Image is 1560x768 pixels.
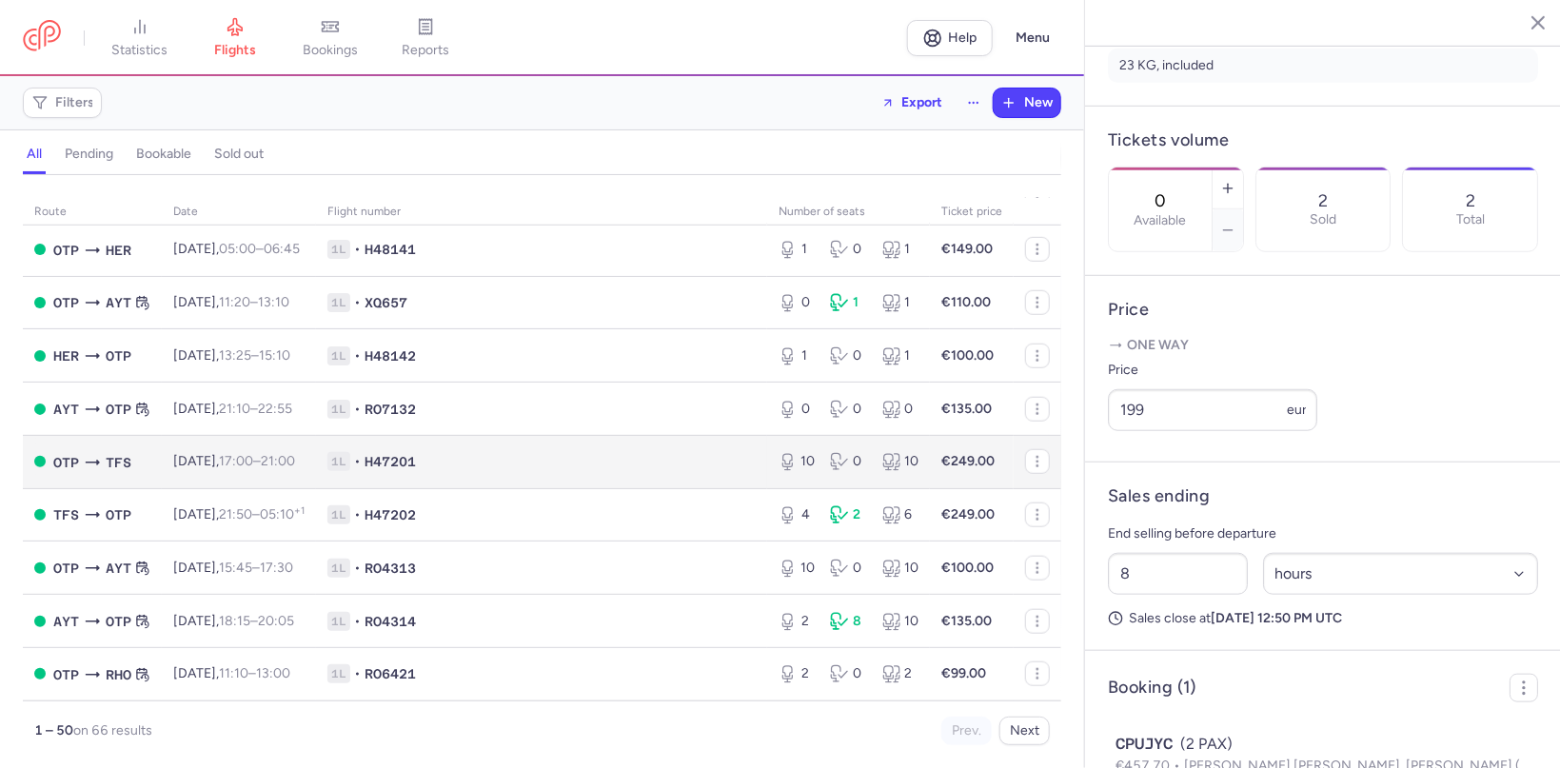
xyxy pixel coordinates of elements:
[941,294,991,310] strong: €110.00
[106,504,131,525] span: OTP
[260,506,305,522] time: 05:10
[779,452,815,471] div: 10
[882,505,918,524] div: 6
[219,401,250,417] time: 21:10
[65,146,113,163] h4: pending
[1466,191,1475,210] p: 2
[219,560,252,576] time: 15:45
[256,665,290,681] time: 13:00
[106,452,131,473] span: TFS
[73,722,152,738] span: on 66 results
[106,664,131,685] span: RHO
[378,17,473,59] a: reports
[882,559,918,578] div: 10
[327,505,350,524] span: 1L
[173,401,292,417] span: [DATE],
[1134,213,1186,228] label: Available
[219,241,300,257] span: –
[365,346,416,365] span: H48142
[258,294,289,310] time: 13:10
[327,240,350,259] span: 1L
[219,665,290,681] span: –
[941,665,986,681] strong: €99.00
[354,505,361,524] span: •
[1318,191,1328,210] p: 2
[173,613,294,629] span: [DATE],
[1004,20,1061,56] button: Menu
[173,665,290,681] span: [DATE],
[264,241,300,257] time: 06:45
[53,664,79,685] span: OTP
[219,241,256,257] time: 05:00
[830,293,866,312] div: 1
[219,665,248,681] time: 11:10
[830,559,866,578] div: 0
[1108,359,1317,382] label: Price
[1287,402,1307,418] span: eur
[53,240,79,261] span: OTP
[173,506,305,522] span: [DATE],
[901,95,942,109] span: Export
[173,294,289,310] span: [DATE],
[219,613,294,629] span: –
[1108,49,1538,83] li: 23 KG, included
[106,558,131,579] span: AYT
[259,347,290,364] time: 15:10
[354,346,361,365] span: •
[1024,95,1053,110] span: New
[53,292,79,313] span: OTP
[106,292,131,313] span: AYT
[1108,336,1538,355] p: One way
[779,240,815,259] div: 1
[136,146,191,163] h4: bookable
[327,293,350,312] span: 1L
[354,293,361,312] span: •
[258,613,294,629] time: 20:05
[34,722,73,738] strong: 1 – 50
[941,506,995,522] strong: €249.00
[1108,129,1538,151] h4: Tickets volume
[1116,733,1530,756] div: (2 PAX)
[106,399,131,420] span: OTP
[53,399,79,420] span: AYT
[173,453,295,469] span: [DATE],
[1456,212,1485,227] p: Total
[830,452,866,471] div: 0
[53,452,79,473] span: OTP
[941,453,995,469] strong: €249.00
[882,346,918,365] div: 1
[949,30,977,45] span: Help
[882,240,918,259] div: 1
[106,345,131,366] span: OTP
[941,613,992,629] strong: €135.00
[188,17,283,59] a: flights
[219,560,293,576] span: –
[1211,610,1342,626] strong: [DATE] 12:50 PM UTC
[53,558,79,579] span: OTP
[283,17,378,59] a: bookings
[779,293,815,312] div: 0
[354,612,361,631] span: •
[354,400,361,419] span: •
[941,717,992,745] button: Prev.
[354,664,361,683] span: •
[258,401,292,417] time: 22:55
[930,198,1014,226] th: Ticket price
[261,453,295,469] time: 21:00
[882,452,918,471] div: 10
[53,504,79,525] span: TFS
[1108,389,1317,431] input: ---
[882,400,918,419] div: 0
[316,198,767,226] th: Flight number
[214,146,264,163] h4: sold out
[327,452,350,471] span: 1L
[260,560,293,576] time: 17:30
[365,400,416,419] span: RO7132
[53,345,79,366] span: HER
[55,95,94,110] span: Filters
[907,20,993,56] a: Help
[941,401,992,417] strong: €135.00
[365,612,416,631] span: RO4314
[173,560,293,576] span: [DATE],
[327,400,350,419] span: 1L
